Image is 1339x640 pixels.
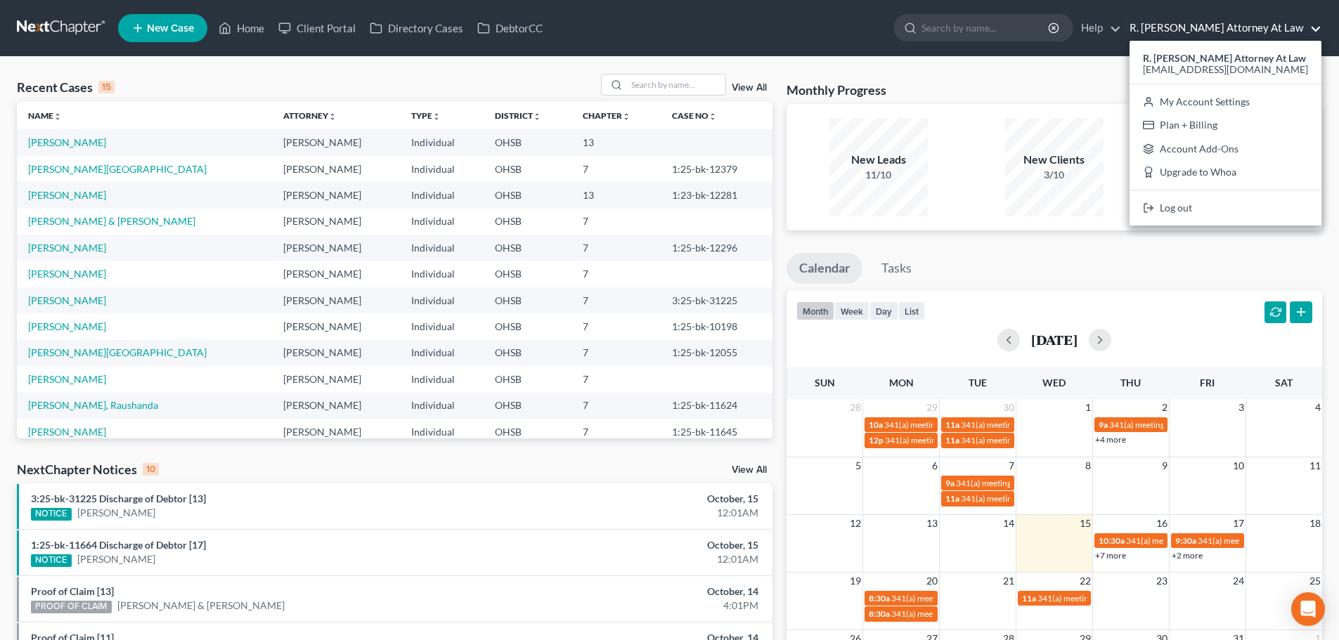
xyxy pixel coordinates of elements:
[525,506,758,520] div: 12:01AM
[1143,52,1306,64] strong: R. [PERSON_NAME] Attorney At Law
[1231,515,1246,532] span: 17
[400,393,484,419] td: Individual
[533,112,541,121] i: unfold_more
[1130,113,1321,137] a: Plan + Billing
[1123,15,1321,41] a: R. [PERSON_NAME] Attorney At Law
[484,393,571,419] td: OHSB
[869,301,898,320] button: day
[571,209,661,235] td: 7
[147,23,194,34] span: New Case
[627,74,725,95] input: Search by name...
[28,268,106,280] a: [PERSON_NAME]
[272,235,400,261] td: [PERSON_NAME]
[921,15,1050,41] input: Search by name...
[869,419,883,430] span: 10a
[400,156,484,182] td: Individual
[1155,573,1169,589] span: 23
[891,593,1027,603] span: 341(a) meeting for [PERSON_NAME]
[400,313,484,339] td: Individual
[1084,457,1092,474] span: 8
[484,340,571,366] td: OHSB
[411,110,441,121] a: Typeunfold_more
[525,492,758,506] div: October, 15
[484,182,571,208] td: OHSB
[869,435,884,445] span: 12p
[787,253,862,284] a: Calendar
[1120,377,1141,388] span: Thu
[28,346,207,358] a: [PERSON_NAME][GEOGRAPHIC_DATA]
[77,552,155,566] a: [PERSON_NAME]
[28,294,106,306] a: [PERSON_NAME]
[1095,550,1126,561] a: +7 more
[869,253,924,284] a: Tasks
[829,168,928,182] div: 11/10
[672,110,717,121] a: Case Nounfold_more
[571,261,661,287] td: 7
[1172,550,1203,561] a: +2 more
[400,261,484,287] td: Individual
[583,110,630,121] a: Chapterunfold_more
[661,182,772,208] td: 1:23-bk-12281
[945,419,959,430] span: 11a
[889,377,914,388] span: Mon
[31,585,114,597] a: Proof of Claim [13]
[1231,457,1246,474] span: 10
[969,377,987,388] span: Tue
[272,129,400,155] td: [PERSON_NAME]
[272,419,400,445] td: [PERSON_NAME]
[1130,137,1321,161] a: Account Add-Ons
[1095,434,1126,445] a: +4 more
[28,189,106,201] a: [PERSON_NAME]
[885,435,1021,445] span: 341(a) meeting for [PERSON_NAME]
[432,112,441,121] i: unfold_more
[28,399,158,411] a: [PERSON_NAME], Raushanda
[1109,419,1245,430] span: 341(a) meeting for [PERSON_NAME]
[525,538,758,552] div: October, 15
[869,608,890,619] span: 8:30a
[925,573,939,589] span: 20
[571,129,661,155] td: 13
[796,301,834,320] button: month
[328,112,337,121] i: unfold_more
[272,313,400,339] td: [PERSON_NAME]
[1042,377,1066,388] span: Wed
[1198,535,1333,546] span: 341(a) meeting for [PERSON_NAME]
[484,287,571,313] td: OHSB
[271,15,363,41] a: Client Portal
[400,287,484,313] td: Individual
[484,261,571,287] td: OHSB
[31,508,72,521] div: NOTICE
[661,313,772,339] td: 1:25-bk-10198
[732,83,767,93] a: View All
[212,15,271,41] a: Home
[28,136,106,148] a: [PERSON_NAME]
[848,515,862,532] span: 12
[571,340,661,366] td: 7
[272,261,400,287] td: [PERSON_NAME]
[28,163,207,175] a: [PERSON_NAME][GEOGRAPHIC_DATA]
[961,419,1097,430] span: 341(a) meeting for [PERSON_NAME]
[931,457,939,474] span: 6
[661,287,772,313] td: 3:25-bk-31225
[1308,457,1322,474] span: 11
[484,209,571,235] td: OHSB
[31,492,206,504] a: 3:25-bk-31225 Discharge of Debtor [13]
[571,419,661,445] td: 7
[891,608,1101,619] span: 341(a) meeting for [PERSON_NAME] & [PERSON_NAME]
[571,366,661,392] td: 7
[829,152,928,168] div: New Leads
[1099,535,1125,546] span: 10:30a
[1314,399,1322,416] span: 4
[898,301,925,320] button: list
[1155,515,1169,532] span: 16
[732,465,767,475] a: View All
[834,301,869,320] button: week
[1031,332,1078,347] h2: [DATE]
[363,15,470,41] a: Directory Cases
[1231,573,1246,589] span: 24
[854,457,862,474] span: 5
[1130,41,1321,226] div: R. [PERSON_NAME] Attorney At Law
[945,493,959,504] span: 11a
[1084,399,1092,416] span: 1
[815,377,835,388] span: Sun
